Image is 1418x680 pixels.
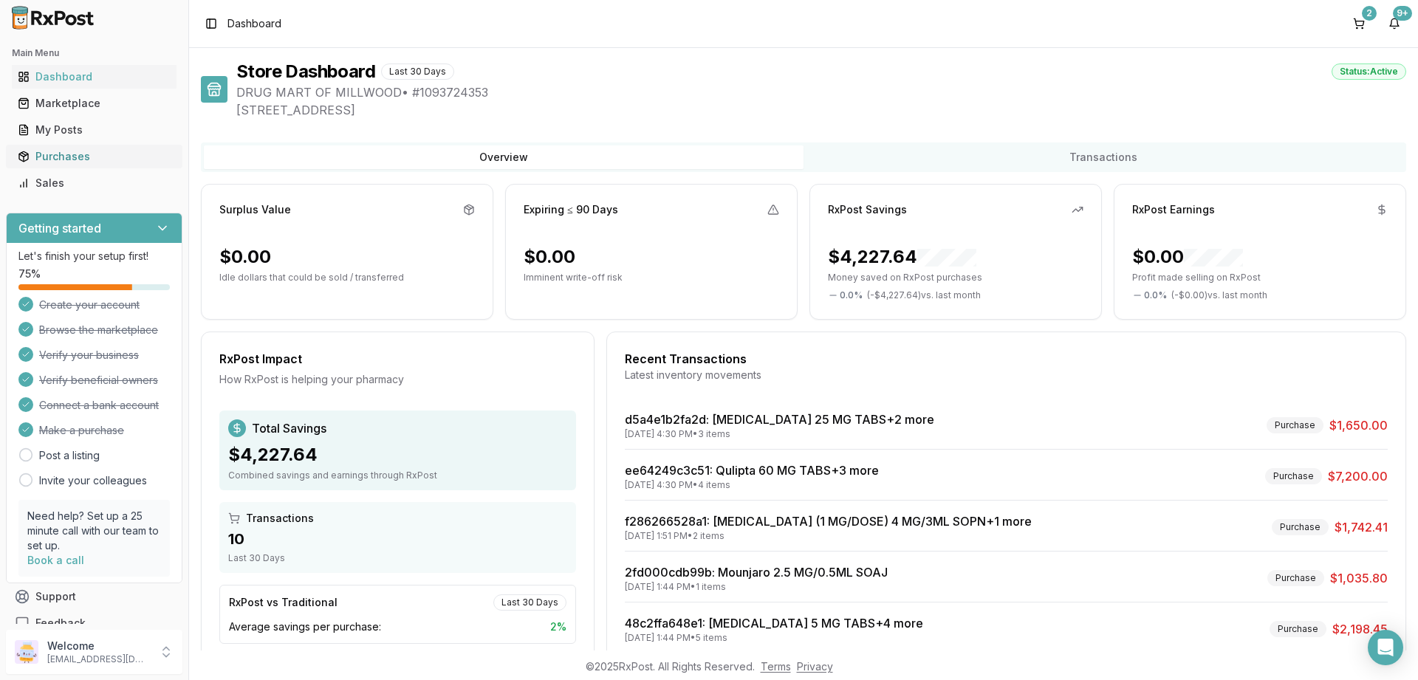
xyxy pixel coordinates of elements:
[625,368,1388,382] div: Latest inventory movements
[797,660,833,673] a: Privacy
[252,419,326,437] span: Total Savings
[35,616,86,631] span: Feedback
[1144,289,1167,301] span: 0.0 %
[550,619,566,634] span: 2 %
[18,96,171,111] div: Marketplace
[18,123,171,137] div: My Posts
[625,581,888,593] div: [DATE] 1:44 PM • 1 items
[625,350,1388,368] div: Recent Transactions
[1335,518,1388,536] span: $1,742.41
[1329,416,1388,434] span: $1,650.00
[6,610,182,636] button: Feedback
[12,143,177,170] a: Purchases
[219,350,576,368] div: RxPost Impact
[39,298,140,312] span: Create your account
[524,272,779,284] p: Imminent write-off risk
[6,92,182,115] button: Marketplace
[625,514,1032,529] a: f286266528a1: [MEDICAL_DATA] (1 MG/DOSE) 4 MG/3ML SOPN+1 more
[625,616,923,631] a: 48c2ffa648e1: [MEDICAL_DATA] 5 MG TABS+4 more
[761,660,791,673] a: Terms
[236,60,375,83] h1: Store Dashboard
[228,552,567,564] div: Last 30 Days
[1393,6,1412,21] div: 9+
[219,245,271,269] div: $0.00
[229,595,338,610] div: RxPost vs Traditional
[219,372,576,387] div: How RxPost is helping your pharmacy
[493,594,566,611] div: Last 30 Days
[246,511,314,526] span: Transactions
[1332,620,1388,638] span: $2,198.45
[1132,272,1388,284] p: Profit made selling on RxPost
[12,47,177,59] h2: Main Menu
[1267,417,1323,433] div: Purchase
[39,323,158,337] span: Browse the marketplace
[27,509,161,553] p: Need help? Set up a 25 minute call with our team to set up.
[228,443,567,467] div: $4,227.64
[1332,63,1406,80] div: Status: Active
[625,632,923,644] div: [DATE] 1:44 PM • 5 items
[18,176,171,190] div: Sales
[840,289,863,301] span: 0.0 %
[1267,570,1324,586] div: Purchase
[39,473,147,488] a: Invite your colleagues
[1171,289,1267,301] span: ( - $0.00 ) vs. last month
[6,145,182,168] button: Purchases
[12,170,177,196] a: Sales
[1132,245,1243,269] div: $0.00
[1347,12,1371,35] button: 2
[1383,12,1406,35] button: 9+
[804,145,1403,169] button: Transactions
[828,245,976,269] div: $4,227.64
[828,202,907,217] div: RxPost Savings
[18,219,101,237] h3: Getting started
[229,619,381,634] span: Average savings per purchase:
[1328,467,1388,485] span: $7,200.00
[1330,569,1388,587] span: $1,035.80
[18,249,170,264] p: Let's finish your setup first!
[625,428,934,440] div: [DATE] 4:30 PM • 3 items
[6,118,182,142] button: My Posts
[18,149,171,164] div: Purchases
[6,583,182,610] button: Support
[236,101,1406,119] span: [STREET_ADDRESS]
[12,63,177,90] a: Dashboard
[625,463,879,478] a: ee64249c3c51: Qulipta 60 MG TABS+3 more
[6,65,182,89] button: Dashboard
[828,272,1083,284] p: Money saved on RxPost purchases
[12,90,177,117] a: Marketplace
[39,448,100,463] a: Post a listing
[219,202,291,217] div: Surplus Value
[867,289,981,301] span: ( - $4,227.64 ) vs. last month
[6,171,182,195] button: Sales
[227,16,281,31] nav: breadcrumb
[228,529,567,549] div: 10
[625,565,888,580] a: 2fd000cdb99b: Mounjaro 2.5 MG/0.5ML SOAJ
[1368,630,1403,665] div: Open Intercom Messenger
[524,202,618,217] div: Expiring ≤ 90 Days
[18,69,171,84] div: Dashboard
[625,412,934,427] a: d5a4e1b2fa2d: [MEDICAL_DATA] 25 MG TABS+2 more
[228,470,567,481] div: Combined savings and earnings through RxPost
[204,145,804,169] button: Overview
[12,117,177,143] a: My Posts
[39,423,124,438] span: Make a purchase
[227,16,281,31] span: Dashboard
[6,6,100,30] img: RxPost Logo
[1132,202,1215,217] div: RxPost Earnings
[524,245,575,269] div: $0.00
[236,83,1406,101] span: DRUG MART OF MILLWOOD • # 1093724353
[1362,6,1377,21] div: 2
[1265,468,1322,484] div: Purchase
[47,653,150,665] p: [EMAIL_ADDRESS][DOMAIN_NAME]
[39,348,139,363] span: Verify your business
[47,639,150,653] p: Welcome
[27,554,84,566] a: Book a call
[625,479,879,491] div: [DATE] 4:30 PM • 4 items
[1270,621,1326,637] div: Purchase
[39,373,158,388] span: Verify beneficial owners
[219,272,475,284] p: Idle dollars that could be sold / transferred
[625,530,1032,542] div: [DATE] 1:51 PM • 2 items
[1272,519,1329,535] div: Purchase
[39,398,159,413] span: Connect a bank account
